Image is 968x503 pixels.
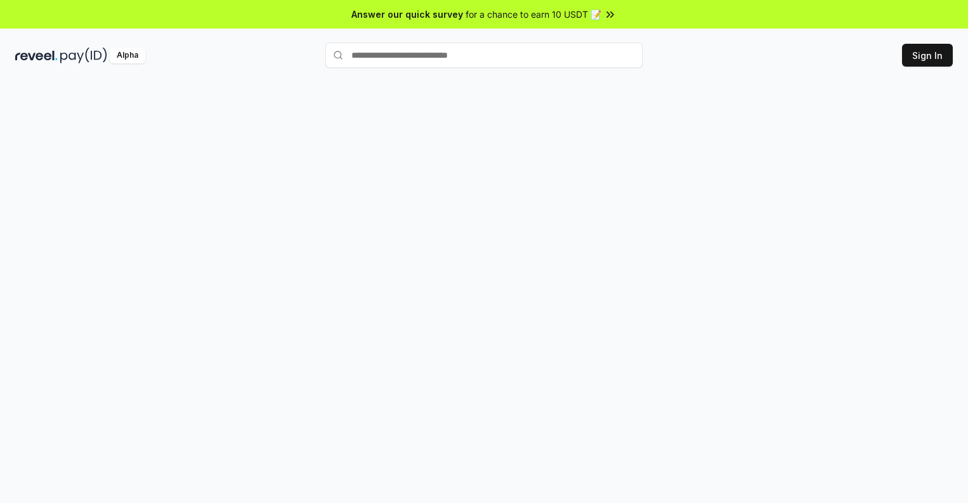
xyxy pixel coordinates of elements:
[60,48,107,63] img: pay_id
[466,8,601,21] span: for a chance to earn 10 USDT 📝
[902,44,953,67] button: Sign In
[110,48,145,63] div: Alpha
[351,8,463,21] span: Answer our quick survey
[15,48,58,63] img: reveel_dark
